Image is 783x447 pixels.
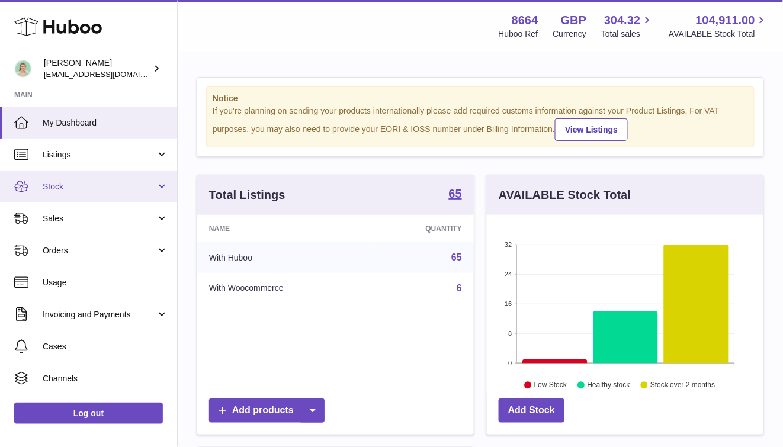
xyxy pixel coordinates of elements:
[369,215,474,242] th: Quantity
[197,242,369,273] td: With Huboo
[209,398,325,423] a: Add products
[43,181,156,192] span: Stock
[43,117,168,128] span: My Dashboard
[449,188,462,202] a: 65
[43,149,156,160] span: Listings
[650,381,715,389] text: Stock over 2 months
[561,12,586,28] strong: GBP
[508,359,512,366] text: 0
[43,245,156,256] span: Orders
[213,93,748,104] strong: Notice
[43,341,168,352] span: Cases
[601,12,654,40] a: 304.32 Total sales
[451,252,462,262] a: 65
[197,215,369,242] th: Name
[43,213,156,224] span: Sales
[588,381,631,389] text: Healthy stock
[43,373,168,384] span: Channels
[44,69,174,79] span: [EMAIL_ADDRESS][DOMAIN_NAME]
[14,403,163,424] a: Log out
[601,28,654,40] span: Total sales
[209,187,285,203] h3: Total Listings
[213,105,748,141] div: If you're planning on sending your products internationally please add required customs informati...
[43,309,156,320] span: Invoicing and Payments
[505,271,512,278] text: 24
[669,12,769,40] a: 104,911.00 AVAILABLE Stock Total
[508,330,512,337] text: 8
[449,188,462,200] strong: 65
[534,381,567,389] text: Low Stock
[499,28,538,40] div: Huboo Ref
[457,283,462,293] a: 6
[14,60,32,78] img: hello@thefacialcuppingexpert.com
[555,118,628,141] a: View Listings
[499,187,631,203] h3: AVAILABLE Stock Total
[499,398,564,423] a: Add Stock
[505,300,512,307] text: 16
[553,28,587,40] div: Currency
[505,241,512,248] text: 32
[197,273,369,304] td: With Woocommerce
[44,57,150,80] div: [PERSON_NAME]
[512,12,538,28] strong: 8664
[669,28,769,40] span: AVAILABLE Stock Total
[604,12,640,28] span: 304.32
[696,12,755,28] span: 104,911.00
[43,277,168,288] span: Usage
